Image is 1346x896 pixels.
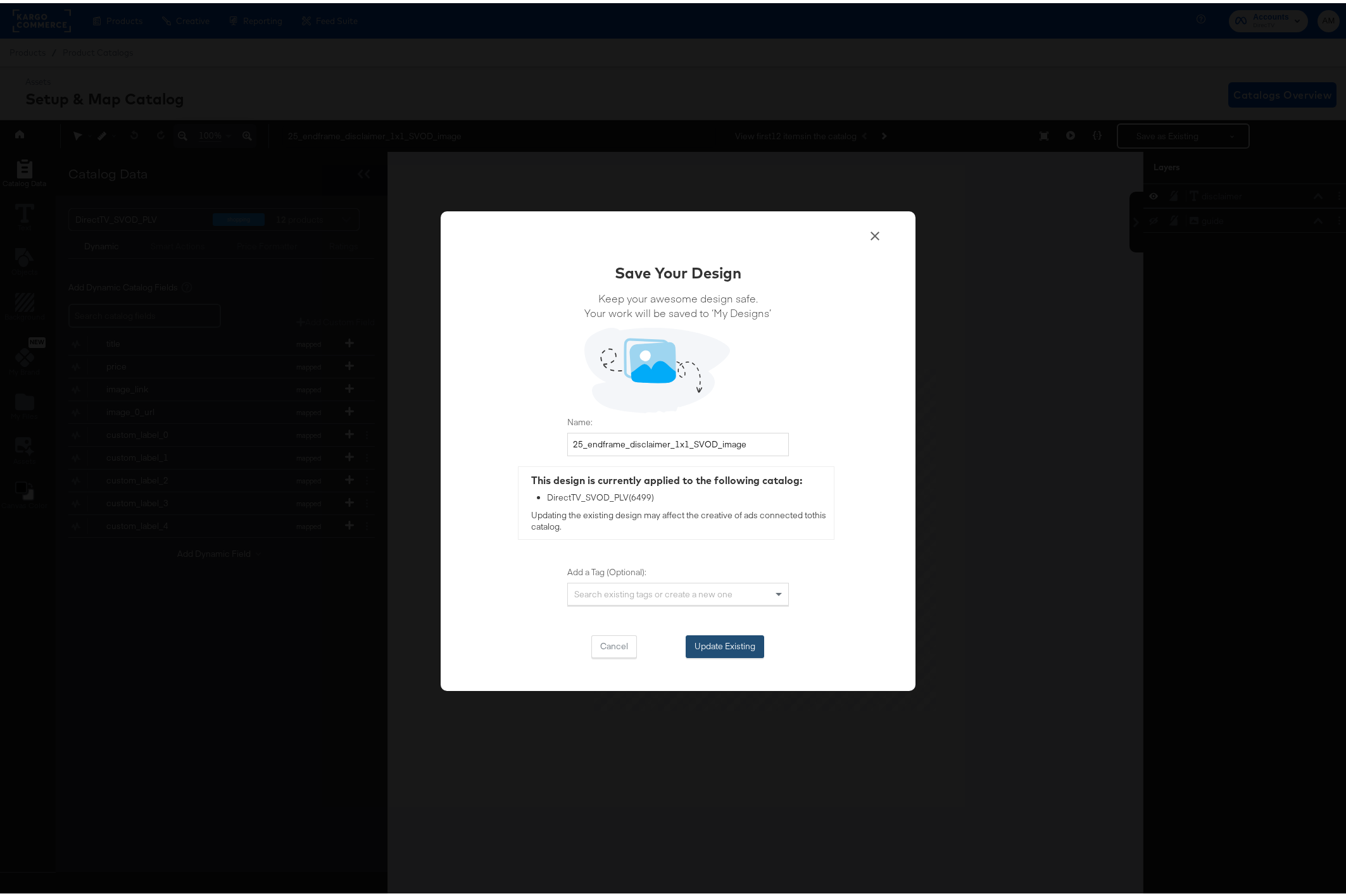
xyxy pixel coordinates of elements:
[568,580,788,602] div: Search existing tags or create a new one
[567,563,789,575] label: Add a Tag (Optional):
[567,413,789,425] label: Name:
[615,259,741,280] div: Save Your Design
[686,632,764,655] button: Update Existing
[584,288,771,302] span: Keep your awesome design safe.
[531,470,827,485] div: This design is currently applied to the following catalog:
[584,302,771,317] span: Your work will be saved to ‘My Designs’
[519,464,834,536] div: Updating the existing design may affect the creative of ads connected to this catalog .
[591,632,637,655] button: Cancel
[547,488,827,501] div: DirectTV_SVOD_PLV ( 6499 )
